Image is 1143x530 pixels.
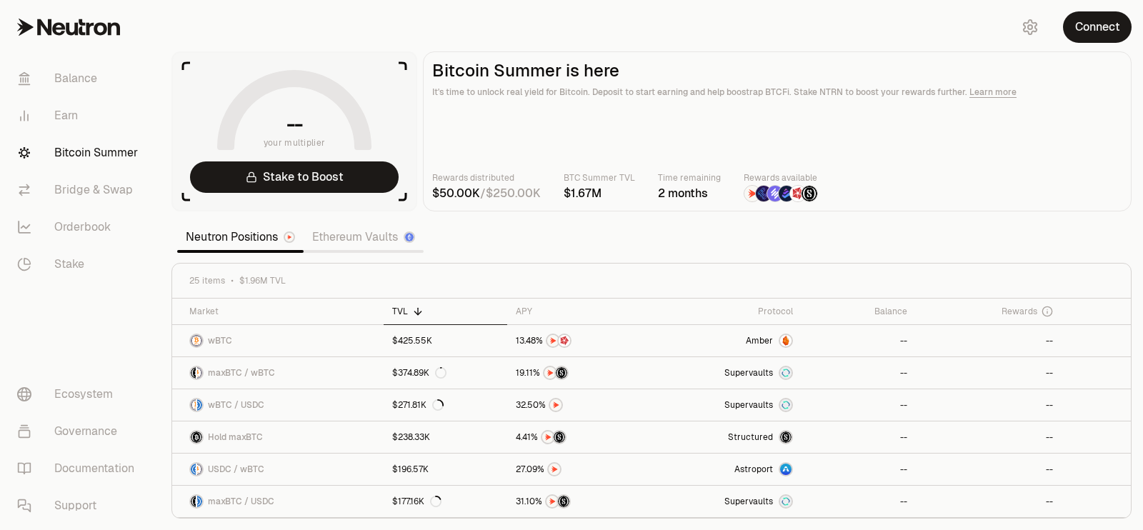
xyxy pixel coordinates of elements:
[662,306,794,317] div: Protocol
[6,209,154,246] a: Orderbook
[516,494,644,509] button: NTRNStructured Points
[802,325,915,356] a: --
[658,171,721,185] p: Time remaining
[392,367,446,379] div: $374.89K
[432,185,541,202] div: /
[6,60,154,97] a: Balance
[728,431,773,443] span: Structured
[405,233,414,241] img: Ethereum Logo
[780,367,792,379] img: Supervaults
[744,186,760,201] img: NTRN
[802,389,915,421] a: --
[304,223,424,251] a: Ethereum Vaults
[191,399,196,411] img: wBTC Logo
[286,113,303,136] h1: --
[802,357,915,389] a: --
[516,430,644,444] button: NTRNStructured Points
[546,496,558,507] img: NTRN
[556,367,567,379] img: Structured Points
[197,399,202,411] img: USDC Logo
[810,306,907,317] div: Balance
[6,246,154,283] a: Stake
[191,496,196,507] img: maxBTC Logo
[746,335,773,346] span: Amber
[744,171,818,185] p: Rewards available
[724,496,773,507] span: Supervaults
[6,171,154,209] a: Bridge & Swap
[724,399,773,411] span: Supervaults
[208,496,274,507] span: maxBTC / USDC
[191,367,196,379] img: maxBTC Logo
[802,186,817,201] img: Structured Points
[172,357,384,389] a: maxBTC LogowBTC LogomaxBTC / wBTC
[6,134,154,171] a: Bitcoin Summer
[208,367,275,379] span: maxBTC / wBTC
[6,450,154,487] a: Documentation
[969,86,1017,98] a: Learn more
[189,306,375,317] div: Market
[208,431,263,443] span: Hold maxBTC
[547,335,559,346] img: NTRN
[516,462,644,476] button: NTRN
[559,335,570,346] img: Mars Fragments
[191,431,202,443] img: maxBTC Logo
[172,389,384,421] a: wBTC LogoUSDC LogowBTC / USDC
[285,233,294,241] img: Neutron Logo
[654,421,802,453] a: StructuredmaxBTC
[549,464,560,475] img: NTRN
[790,186,806,201] img: Mars Fragments
[6,413,154,450] a: Governance
[780,335,792,346] img: Amber
[654,325,802,356] a: AmberAmber
[780,431,792,443] img: maxBTC
[916,357,1062,389] a: --
[516,398,644,412] button: NTRN
[432,171,541,185] p: Rewards distributed
[916,421,1062,453] a: --
[384,421,507,453] a: $238.33K
[197,464,202,475] img: wBTC Logo
[916,454,1062,485] a: --
[384,389,507,421] a: $271.81K
[392,431,430,443] div: $238.33K
[654,454,802,485] a: Astroport
[544,367,556,379] img: NTRN
[432,61,1122,81] h2: Bitcoin Summer is here
[6,97,154,134] a: Earn
[542,431,554,443] img: NTRN
[172,454,384,485] a: USDC LogowBTC LogoUSDC / wBTC
[191,335,202,346] img: wBTC Logo
[516,366,644,380] button: NTRNStructured Points
[172,486,384,517] a: maxBTC LogoUSDC LogomaxBTC / USDC
[507,421,653,453] a: NTRNStructured Points
[756,186,772,201] img: EtherFi Points
[516,334,644,348] button: NTRNMars Fragments
[507,486,653,517] a: NTRNStructured Points
[916,325,1062,356] a: --
[654,357,802,389] a: SupervaultsSupervaults
[724,367,773,379] span: Supervaults
[208,399,264,411] span: wBTC / USDC
[558,496,569,507] img: Structured Points
[392,399,444,411] div: $271.81K
[734,464,773,475] span: Astroport
[767,186,783,201] img: Solv Points
[208,464,264,475] span: USDC / wBTC
[6,376,154,413] a: Ecosystem
[1063,11,1132,43] button: Connect
[916,486,1062,517] a: --
[392,306,499,317] div: TVL
[384,325,507,356] a: $425.55K
[384,357,507,389] a: $374.89K
[802,421,915,453] a: --
[658,185,721,202] div: 2 months
[197,367,202,379] img: wBTC Logo
[208,335,232,346] span: wBTC
[780,496,792,507] img: Supervaults
[507,389,653,421] a: NTRN
[384,454,507,485] a: $196.57K
[654,486,802,517] a: SupervaultsSupervaults
[780,399,792,411] img: Supervaults
[384,486,507,517] a: $177.16K
[392,464,429,475] div: $196.57K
